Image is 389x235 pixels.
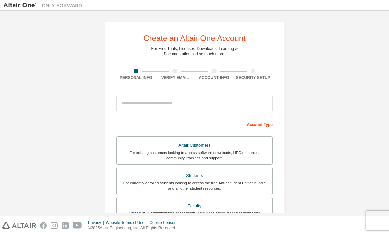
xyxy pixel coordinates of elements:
div: Create an Altair One Account [143,34,246,42]
div: Altair Customers [121,141,268,150]
div: For Free Trials, Licenses, Downloads, Learning & Documentation and so much more. [151,46,238,57]
div: Account Info [194,75,234,80]
div: Verify Email [156,75,195,80]
img: Altair One [3,2,86,9]
div: Faculty [121,201,268,211]
img: instagram.svg [51,222,58,229]
div: Personal Info [116,75,156,80]
div: For faculty & administrators of academic institutions administering students and accessing softwa... [121,210,268,221]
img: youtube.svg [73,222,82,229]
div: Account Type [116,119,273,129]
div: Security Setup [234,75,273,80]
img: altair_logo.svg [2,222,36,229]
img: linkedin.svg [62,222,69,229]
div: For existing customers looking to access software downloads, HPC resources, community, trainings ... [121,150,268,161]
img: facebook.svg [40,222,47,229]
div: For currently enrolled students looking to access the free Altair Student Edition bundle and all ... [121,180,268,191]
div: Website Terms of Use [106,220,149,225]
div: Cookie Consent [149,220,181,225]
div: Privacy [88,220,106,225]
div: Students [121,171,268,180]
p: © 2025 Altair Engineering, Inc. All Rights Reserved. [88,225,182,231]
